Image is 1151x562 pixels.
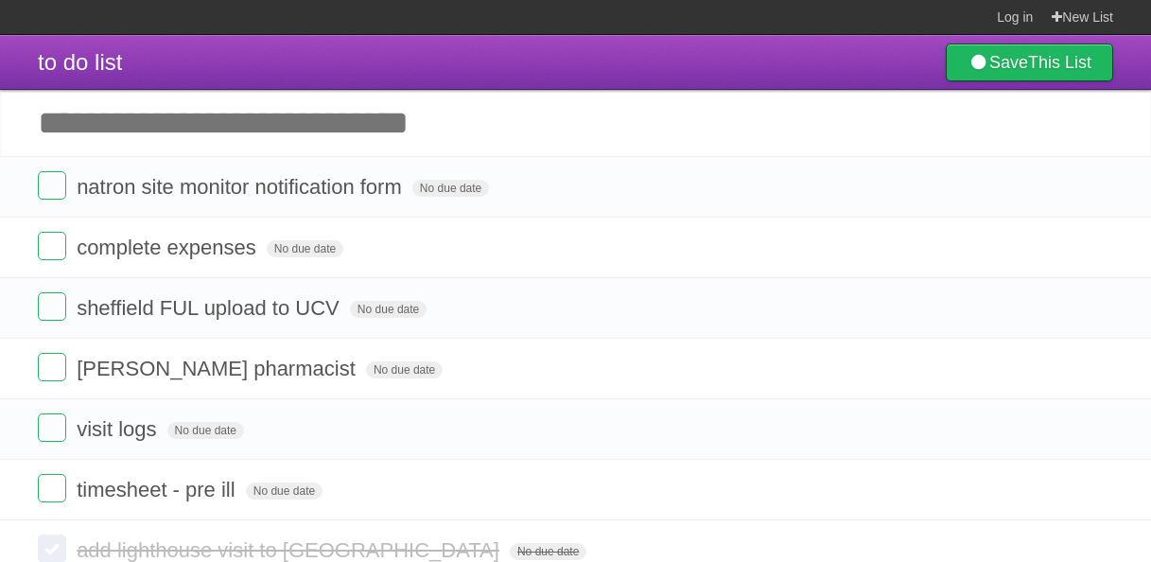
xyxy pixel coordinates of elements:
[366,361,443,378] span: No due date
[167,422,244,439] span: No due date
[946,44,1113,81] a: SaveThis List
[510,543,586,560] span: No due date
[77,296,344,320] span: sheffield FUL upload to UCV
[38,232,66,260] label: Done
[350,301,427,318] span: No due date
[267,240,343,257] span: No due date
[38,171,66,200] label: Done
[1028,53,1091,72] b: This List
[77,478,240,501] span: timesheet - pre ill
[246,483,323,500] span: No due date
[77,538,504,562] span: add lighthouse visit to [GEOGRAPHIC_DATA]
[38,49,122,75] span: to do list
[412,180,489,197] span: No due date
[77,417,161,441] span: visit logs
[38,474,66,502] label: Done
[77,357,360,380] span: [PERSON_NAME] pharmacist
[77,236,261,259] span: complete expenses
[77,175,407,199] span: natron site monitor notification form
[38,353,66,381] label: Done
[38,413,66,442] label: Done
[38,292,66,321] label: Done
